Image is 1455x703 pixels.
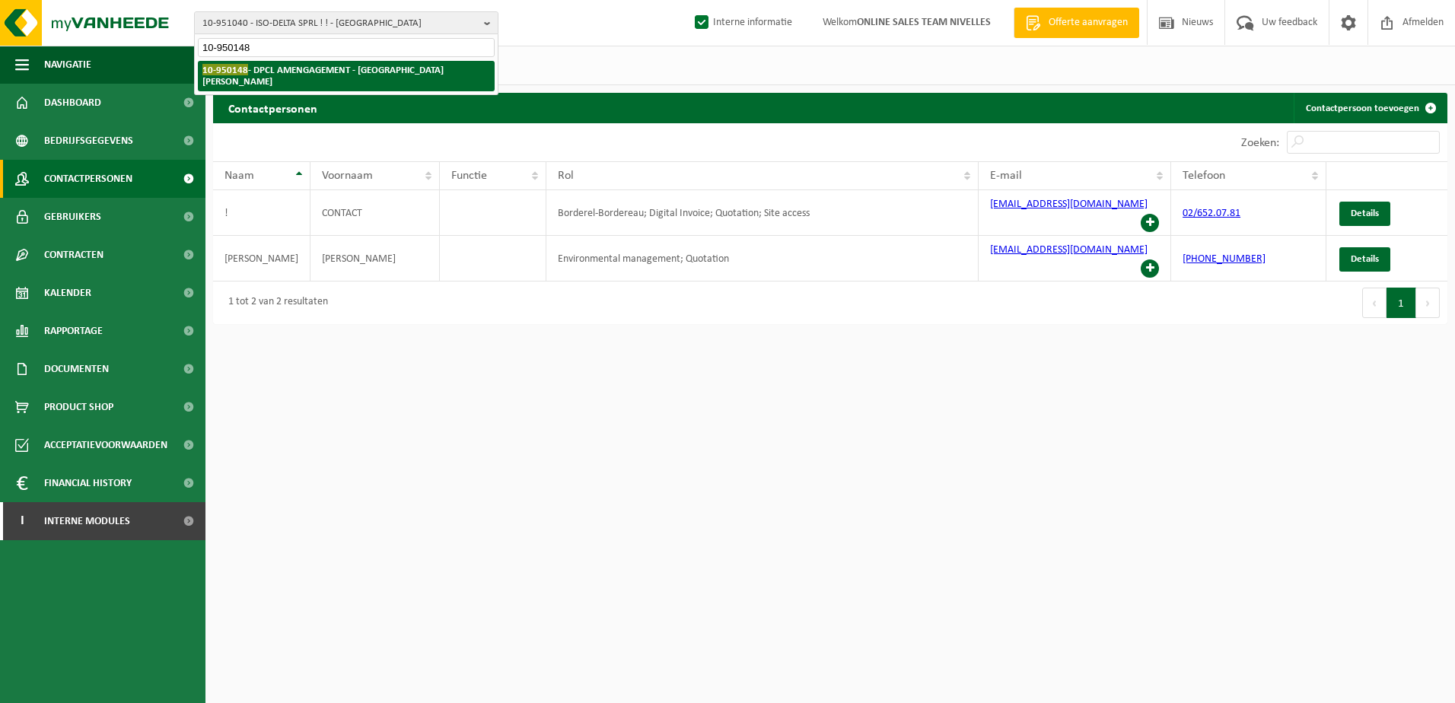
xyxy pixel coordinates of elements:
[322,170,373,182] span: Voornaam
[44,388,113,426] span: Product Shop
[213,236,310,282] td: [PERSON_NAME]
[44,426,167,464] span: Acceptatievoorwaarden
[1339,247,1390,272] a: Details
[1294,93,1446,123] a: Contactpersoon toevoegen
[15,502,29,540] span: I
[1351,208,1379,218] span: Details
[1339,202,1390,226] a: Details
[194,11,498,34] button: 10-951040 - ISO-DELTA SPRL ! ! - [GEOGRAPHIC_DATA]
[224,170,254,182] span: Naam
[44,198,101,236] span: Gebruikers
[213,190,310,236] td: !
[202,64,248,75] span: 10-950148
[202,64,444,87] strong: - DPCL AMENGAGEMENT - [GEOGRAPHIC_DATA][PERSON_NAME]
[44,350,109,388] span: Documenten
[1362,288,1387,318] button: Previous
[198,38,495,57] input: Zoeken naar gekoppelde vestigingen
[1183,170,1225,182] span: Telefoon
[221,289,328,317] div: 1 tot 2 van 2 resultaten
[990,170,1022,182] span: E-mail
[310,236,440,282] td: [PERSON_NAME]
[202,12,478,35] span: 10-951040 - ISO-DELTA SPRL ! ! - [GEOGRAPHIC_DATA]
[546,190,979,236] td: Borderel-Bordereau; Digital Invoice; Quotation; Site access
[692,11,792,34] label: Interne informatie
[990,199,1148,210] a: [EMAIL_ADDRESS][DOMAIN_NAME]
[990,244,1148,256] a: [EMAIL_ADDRESS][DOMAIN_NAME]
[44,274,91,312] span: Kalender
[44,502,130,540] span: Interne modules
[857,17,991,28] strong: ONLINE SALES TEAM NIVELLES
[1045,15,1132,30] span: Offerte aanvragen
[213,93,333,122] h2: Contactpersonen
[546,236,979,282] td: Environmental management; Quotation
[1014,8,1139,38] a: Offerte aanvragen
[44,84,101,122] span: Dashboard
[44,236,103,274] span: Contracten
[451,170,487,182] span: Functie
[1183,253,1266,265] a: [PHONE_NUMBER]
[44,46,91,84] span: Navigatie
[1387,288,1416,318] button: 1
[44,312,103,350] span: Rapportage
[1416,288,1440,318] button: Next
[1351,254,1379,264] span: Details
[44,464,132,502] span: Financial History
[44,160,132,198] span: Contactpersonen
[44,122,133,160] span: Bedrijfsgegevens
[1183,208,1240,219] a: 02/652.07.81
[558,170,574,182] span: Rol
[310,190,440,236] td: CONTACT
[1241,137,1279,149] label: Zoeken:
